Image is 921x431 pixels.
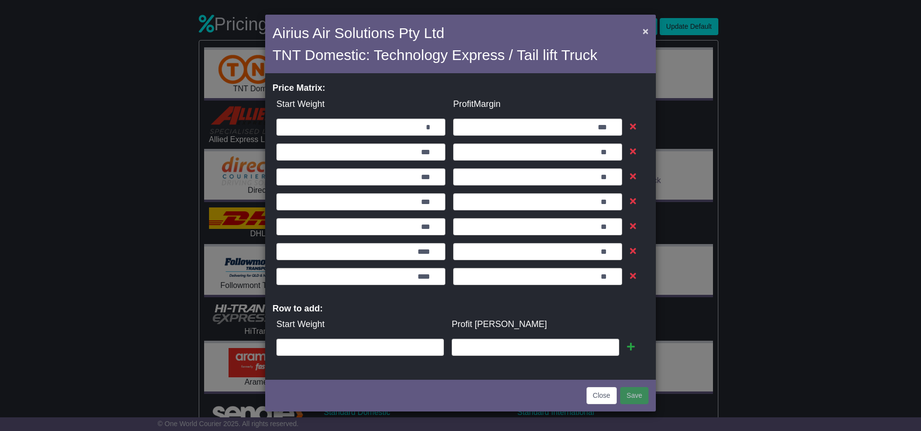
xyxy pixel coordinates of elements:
td: Start Weight [272,94,449,115]
button: Close [586,387,617,404]
b: Row to add: [272,304,323,313]
span: TNT Domestic: Technology Express / Tail lift Truck [272,47,597,63]
span: Airius Air Solutions Pty Ltd [272,25,444,41]
td: ProfitMargin [449,94,626,115]
td: Profit [PERSON_NAME] [448,314,623,335]
button: Save [620,387,649,404]
button: Close [638,21,653,41]
span: × [643,25,649,37]
td: Start Weight [272,314,448,335]
b: Price Matrix: [272,83,325,93]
